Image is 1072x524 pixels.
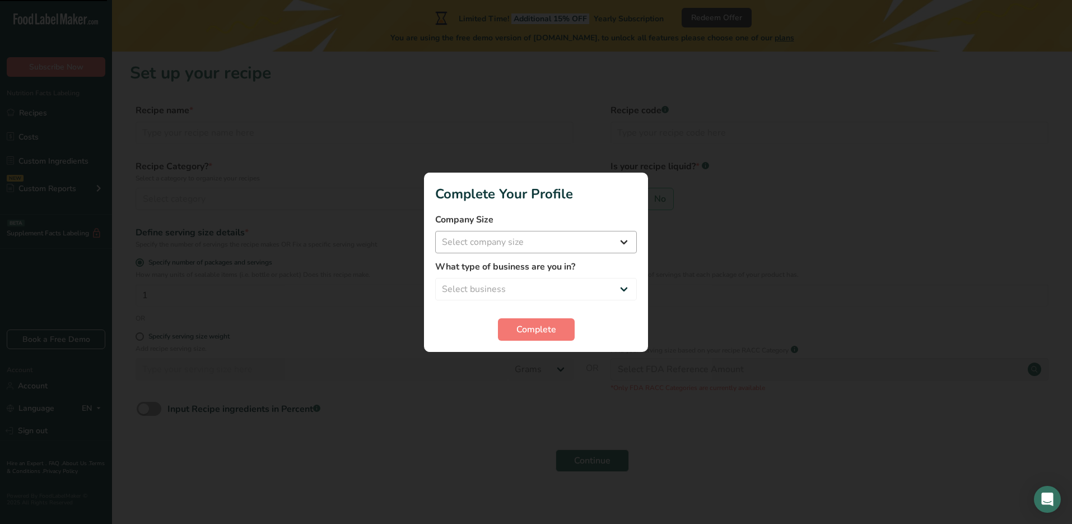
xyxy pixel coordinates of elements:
label: Company Size [435,213,637,226]
button: Complete [498,318,575,341]
span: Complete [516,323,556,336]
h1: Complete Your Profile [435,184,637,204]
label: What type of business are you in? [435,260,637,273]
div: Open Intercom Messenger [1034,486,1061,513]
